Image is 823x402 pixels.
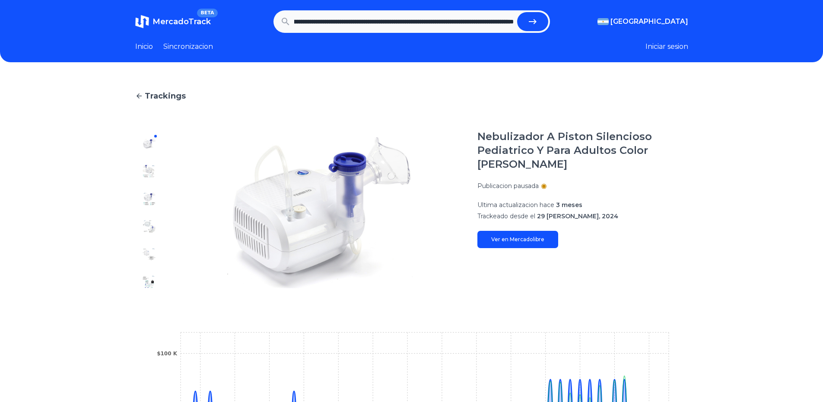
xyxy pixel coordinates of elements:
[197,9,217,17] span: BETA
[477,182,539,190] p: Publicacion pausada
[477,130,688,171] h1: Nebulizador A Piston Silencioso Pediatrico Y Para Adultos Color [PERSON_NAME]
[142,220,156,233] img: Nebulizador A Piston Silencioso Pediatrico Y Para Adultos Color Blanco
[153,17,211,26] span: MercadoTrack
[556,201,582,209] span: 3 meses
[645,41,688,52] button: Iniciar sesion
[135,90,688,102] a: Trackings
[142,275,156,289] img: Nebulizador A Piston Silencioso Pediatrico Y Para Adultos Color Blanco
[537,212,618,220] span: 29 [PERSON_NAME], 2024
[477,231,558,248] a: Ver en Mercadolibre
[135,15,211,29] a: MercadoTrackBETA
[597,18,609,25] img: Argentina
[477,201,554,209] span: Ultima actualizacion hace
[135,41,153,52] a: Inicio
[135,15,149,29] img: MercadoTrack
[163,41,213,52] a: Sincronizacion
[142,247,156,261] img: Nebulizador A Piston Silencioso Pediatrico Y Para Adultos Color Blanco
[157,351,178,357] tspan: $100 K
[142,164,156,178] img: Nebulizador A Piston Silencioso Pediatrico Y Para Adultos Color Blanco
[142,192,156,206] img: Nebulizador A Piston Silencioso Pediatrico Y Para Adultos Color Blanco
[142,137,156,150] img: Nebulizador A Piston Silencioso Pediatrico Y Para Adultos Color Blanco
[610,16,688,27] span: [GEOGRAPHIC_DATA]
[180,130,460,296] img: Nebulizador A Piston Silencioso Pediatrico Y Para Adultos Color Blanco
[477,212,535,220] span: Trackeado desde el
[597,16,688,27] button: [GEOGRAPHIC_DATA]
[145,90,186,102] span: Trackings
